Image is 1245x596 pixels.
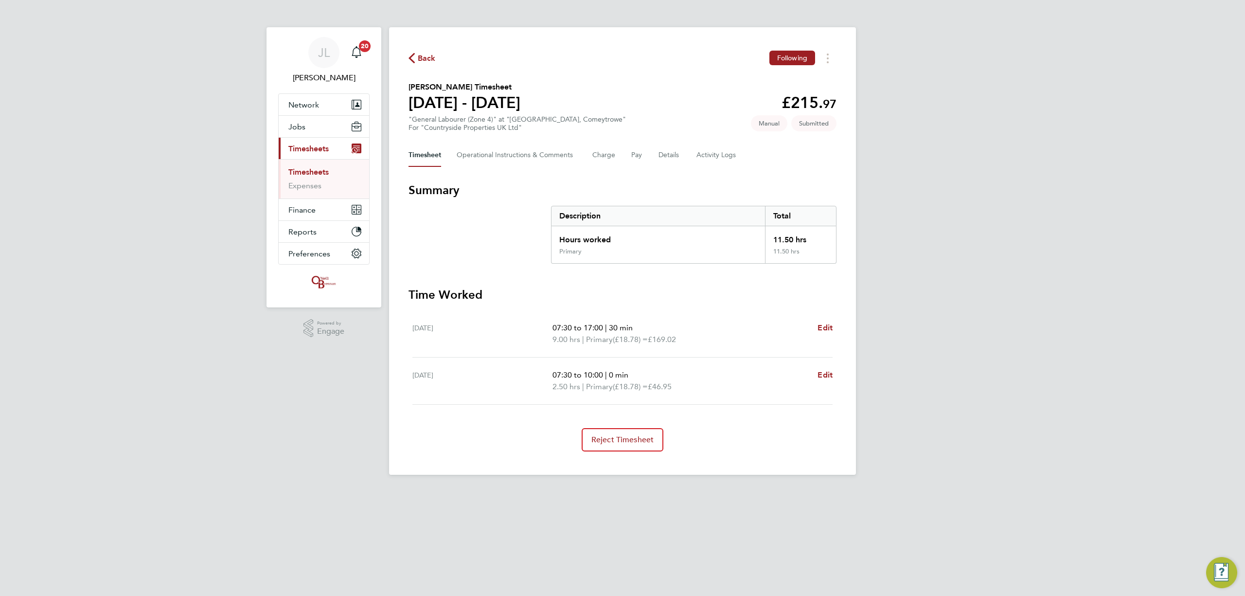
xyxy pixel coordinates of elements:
[288,181,321,190] a: Expenses
[409,182,836,452] section: Timesheet
[288,167,329,177] a: Timesheets
[819,51,836,66] button: Timesheets Menu
[552,370,603,379] span: 07:30 to 10:00
[559,248,582,255] div: Primary
[765,226,836,248] div: 11.50 hrs
[288,249,330,258] span: Preferences
[818,369,833,381] a: Edit
[278,37,370,84] a: JL[PERSON_NAME]
[551,206,765,226] div: Description
[582,428,664,452] button: Reject Timesheet
[347,37,366,68] a: 20
[791,115,836,131] span: This timesheet is Submitted.
[586,334,613,345] span: Primary
[609,323,633,332] span: 30 min
[818,322,833,334] a: Edit
[605,370,607,379] span: |
[552,323,603,332] span: 07:30 to 17:00
[658,144,681,167] button: Details
[310,274,338,290] img: oneillandbrennan-logo-retina.png
[288,227,317,236] span: Reports
[317,319,344,327] span: Powered by
[818,323,833,332] span: Edit
[279,159,369,199] div: Timesheets
[582,382,584,391] span: |
[279,94,369,115] button: Network
[317,327,344,336] span: Engage
[409,52,436,64] button: Back
[288,205,316,215] span: Finance
[457,144,577,167] button: Operational Instructions & Comments
[412,369,552,393] div: [DATE]
[279,116,369,137] button: Jobs
[777,54,807,62] span: Following
[648,382,672,391] span: £46.95
[418,53,436,64] span: Back
[318,46,330,59] span: JL
[631,144,643,167] button: Pay
[279,199,369,220] button: Finance
[605,323,607,332] span: |
[613,382,648,391] span: (£18.78) =
[359,40,371,52] span: 20
[409,144,441,167] button: Timesheet
[279,221,369,242] button: Reports
[288,122,305,131] span: Jobs
[288,144,329,153] span: Timesheets
[751,115,787,131] span: This timesheet was manually created.
[765,206,836,226] div: Total
[582,335,584,344] span: |
[303,319,345,338] a: Powered byEngage
[1206,557,1237,588] button: Engage Resource Center
[267,27,381,307] nav: Main navigation
[551,226,765,248] div: Hours worked
[409,115,626,132] div: "General Labourer (Zone 4)" at "[GEOGRAPHIC_DATA], Comeytrowe"
[409,287,836,303] h3: Time Worked
[648,335,676,344] span: £169.02
[818,370,833,379] span: Edit
[552,382,580,391] span: 2.50 hrs
[279,243,369,264] button: Preferences
[765,248,836,263] div: 11.50 hrs
[409,93,520,112] h1: [DATE] - [DATE]
[586,381,613,393] span: Primary
[551,206,836,264] div: Summary
[412,322,552,345] div: [DATE]
[288,100,319,109] span: Network
[592,144,616,167] button: Charge
[409,81,520,93] h2: [PERSON_NAME] Timesheet
[591,435,654,445] span: Reject Timesheet
[278,274,370,290] a: Go to home page
[278,72,370,84] span: Jordan Lee
[782,93,836,112] app-decimal: £215.
[409,124,626,132] div: For "Countryside Properties UK Ltd"
[609,370,628,379] span: 0 min
[769,51,815,65] button: Following
[823,97,836,111] span: 97
[552,335,580,344] span: 9.00 hrs
[696,144,737,167] button: Activity Logs
[279,138,369,159] button: Timesheets
[613,335,648,344] span: (£18.78) =
[409,182,836,198] h3: Summary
